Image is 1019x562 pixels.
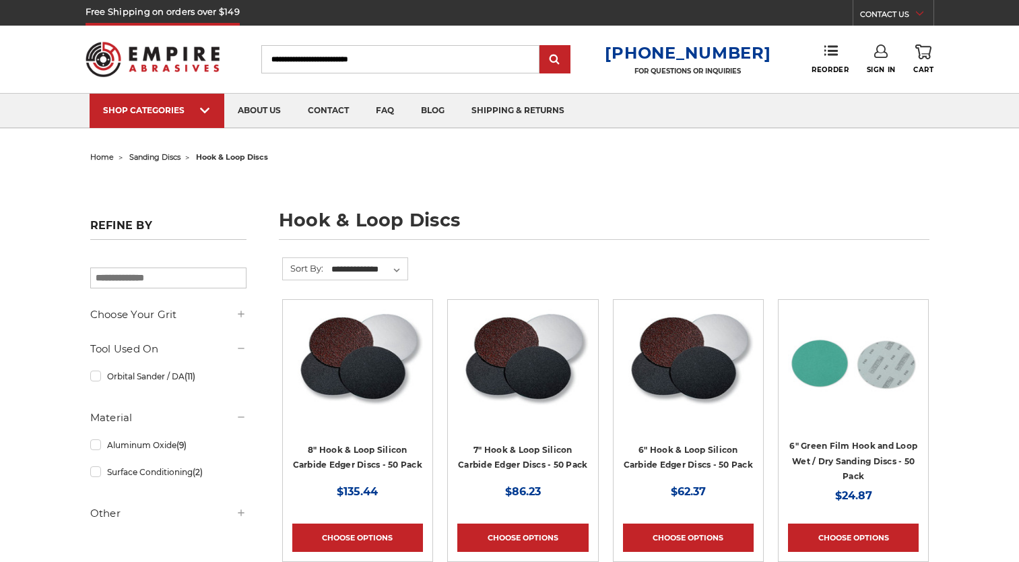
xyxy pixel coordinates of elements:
select: Sort By: [329,259,407,280]
span: Cart [913,65,933,74]
a: home [90,152,114,162]
h5: Choose Your Grit [90,307,246,323]
img: Silicon Carbide 8" Hook & Loop Edger Discs [292,309,423,417]
h1: hook & loop discs [279,211,929,240]
a: Aluminum Oxide(9) [90,433,246,457]
a: Choose Options [788,524,919,552]
div: SHOP CATEGORIES [103,105,211,115]
label: Sort By: [283,258,323,278]
h5: Tool Used On [90,341,246,357]
h5: Material [90,410,246,426]
a: blog [407,94,458,128]
img: 6-inch 60-grit green film hook and loop sanding discs with fast cutting aluminum oxide for coarse... [788,309,919,417]
span: $24.87 [835,489,872,502]
p: FOR QUESTIONS OR INQUIRIES [605,67,770,75]
span: $86.23 [505,485,541,498]
a: Surface Conditioning(2) [90,460,246,484]
h5: Refine by [90,219,246,240]
span: $135.44 [337,485,378,498]
a: Cart [913,44,933,74]
a: about us [224,94,294,128]
a: shipping & returns [458,94,578,128]
span: $62.37 [671,485,706,498]
a: Choose Options [457,524,588,552]
a: contact [294,94,362,128]
span: Reorder [812,65,849,74]
img: Silicon Carbide 6" Hook & Loop Edger Discs [623,309,754,417]
span: Sign In [867,65,896,74]
span: hook & loop discs [196,152,268,162]
a: CONTACT US [860,7,933,26]
a: Choose Options [292,524,423,552]
span: (11) [185,371,195,381]
a: Choose Options [623,524,754,552]
a: Silicon Carbide 7" Hook & Loop Edger Discs [457,309,588,482]
a: Orbital Sander / DA(11) [90,365,246,388]
a: Silicon Carbide 6" Hook & Loop Edger Discs [623,309,754,482]
img: Silicon Carbide 7" Hook & Loop Edger Discs [457,309,588,417]
a: Silicon Carbide 8" Hook & Loop Edger Discs [292,309,423,482]
a: 6-inch 60-grit green film hook and loop sanding discs with fast cutting aluminum oxide for coarse... [788,309,919,482]
h5: Other [90,505,246,522]
a: Reorder [812,44,849,73]
input: Submit [541,46,568,73]
a: faq [362,94,407,128]
a: [PHONE_NUMBER] [605,43,770,63]
span: (2) [193,467,203,477]
img: Empire Abrasives [86,33,220,86]
a: sanding discs [129,152,180,162]
span: (9) [176,440,187,450]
